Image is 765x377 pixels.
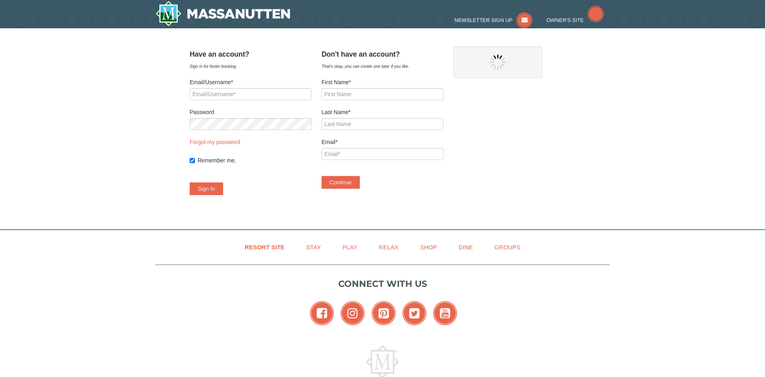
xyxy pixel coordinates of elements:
[235,238,294,256] a: Resort Site
[455,17,533,23] a: Newsletter Sign Up
[322,88,443,100] input: First Name
[332,238,367,256] a: Play
[322,138,443,146] label: Email*
[198,156,312,164] label: Remember me.
[322,176,360,189] button: Continue
[155,277,610,290] p: Connect with us
[190,139,240,145] a: Forgot my password
[322,50,443,58] h4: Don't have an account?
[455,17,513,23] span: Newsletter Sign Up
[369,238,408,256] a: Relax
[190,50,312,58] h4: Have an account?
[322,78,443,86] label: First Name*
[547,17,584,23] span: Owner's Site
[190,78,312,86] label: Email/Username*
[322,118,443,130] input: Last Name
[484,238,530,256] a: Groups
[547,17,604,23] a: Owner's Site
[190,88,312,100] input: Email/Username*
[449,238,483,256] a: Dine
[190,182,223,195] button: Sign In
[322,108,443,116] label: Last Name*
[296,238,331,256] a: Stay
[490,54,506,70] img: wait gif
[410,238,447,256] a: Shop
[322,62,443,70] div: That's okay, you can create one later if you like.
[322,148,443,160] input: Email*
[190,108,312,116] label: Password
[155,1,290,26] img: Massanutten Resort Logo
[190,62,312,70] div: Sign in for faster booking.
[155,1,290,26] a: Massanutten Resort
